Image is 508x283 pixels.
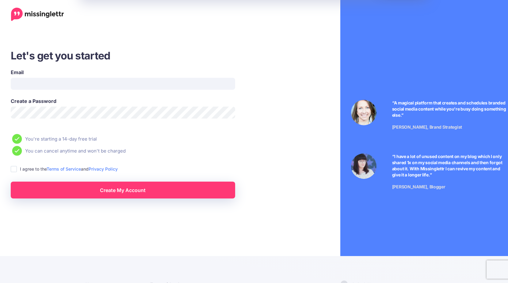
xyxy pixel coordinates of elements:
[392,100,506,118] p: “A magical platform that creates and schedules branded social media content while you're busy doi...
[392,153,506,178] p: “I have a lot of unused content on my blog which I only shared 1x on my social media channels and...
[11,182,235,198] a: Create My Account
[11,134,282,144] li: You're starting a 14-day free trial
[11,69,235,76] label: Email
[392,124,462,130] span: [PERSON_NAME], Brand Strategist
[392,184,445,189] span: [PERSON_NAME], Blogger
[351,100,376,125] img: Testimonial by Laura Stanik
[11,8,64,21] a: Home
[20,165,118,172] label: I agree to the and
[351,153,376,179] img: Testimonial by Jeniffer Kosche
[11,49,282,62] h3: Let's get you started
[11,97,235,105] label: Create a Password
[47,166,81,172] a: Terms of Service
[11,146,282,156] li: You can cancel anytime and won't be charged
[89,166,118,172] a: Privacy Policy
